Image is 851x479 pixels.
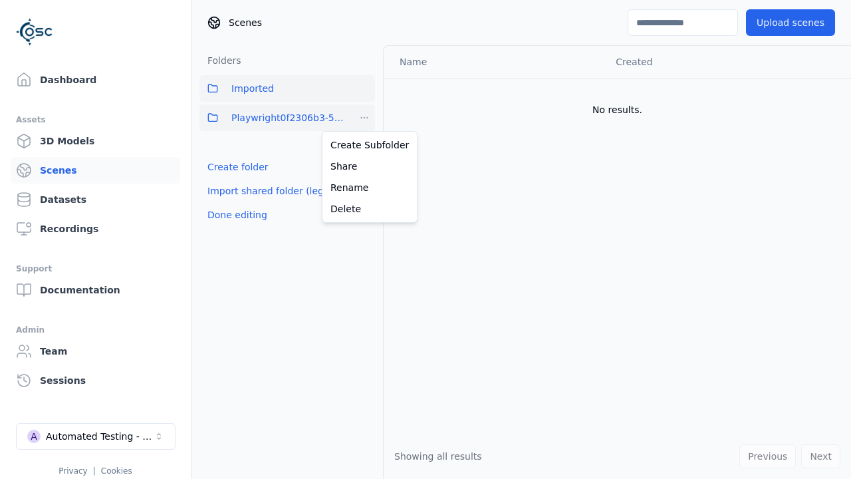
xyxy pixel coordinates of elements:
[325,156,414,177] a: Share
[325,198,414,220] a: Delete
[325,177,414,198] a: Rename
[325,134,414,156] a: Create Subfolder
